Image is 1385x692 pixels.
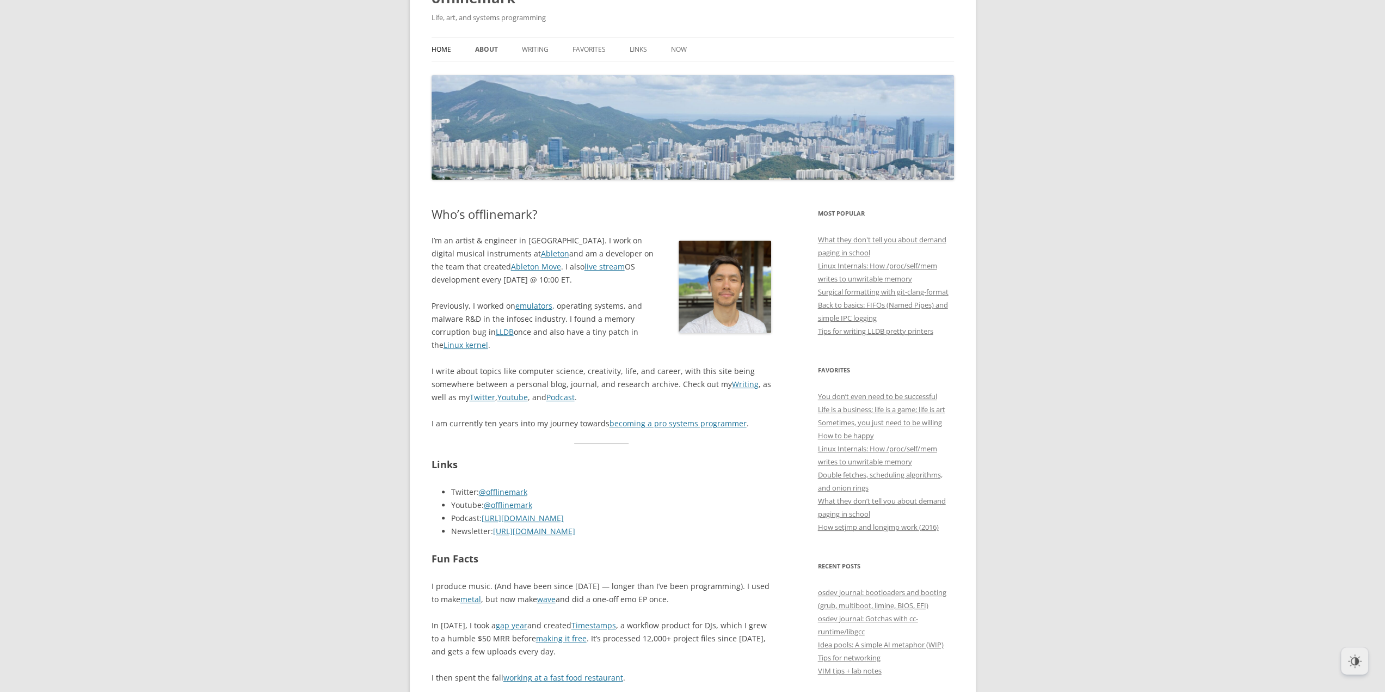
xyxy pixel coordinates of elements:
[522,38,549,62] a: Writing
[432,457,772,473] h2: Links
[818,431,874,440] a: How to be happy
[818,300,948,323] a: Back to basics: FIFOs (Named Pipes) and simple IPC logging
[432,619,772,658] p: In [DATE], I took a and created , a workflow product for DJs, which I grew to a humble $50 MRR be...
[432,580,772,606] p: I produce music. (And have been since [DATE] — longer than I’ve been programming). I used to make...
[432,299,772,352] p: Previously, I worked on , operating systems, and malware R&D in the infosec industry. I found a m...
[496,620,527,630] a: gap year
[432,551,772,567] h2: Fun Facts
[444,340,488,350] a: Linux kernel
[671,38,687,62] a: Now
[496,327,514,337] a: LLDB
[584,261,625,272] a: live stream
[818,522,939,532] a: How setjmp and longjmp work (2016)
[479,487,527,497] a: @offlinemark
[503,672,623,683] a: working at a fast food restaurant
[537,594,556,604] a: wave
[541,248,569,259] a: Ableton
[818,470,943,493] a: Double fetches, scheduling algorithms, and onion rings
[432,671,772,684] p: I then spent the fall .
[451,486,772,499] li: Twitter:
[432,234,772,286] p: I’m an artist & engineer in [GEOGRAPHIC_DATA]. I work on digital musical instruments at and am a ...
[818,496,946,519] a: What they don’t tell you about demand paging in school
[546,392,575,402] a: Podcast
[610,418,747,428] a: becoming a pro systems programmer
[460,594,481,604] a: metal
[432,365,772,404] p: I write about topics like computer science, creativity, life, and career, with this site being so...
[818,364,954,377] h3: Favorites
[818,326,933,336] a: Tips for writing LLDB pretty printers
[536,633,587,644] a: making it free
[482,513,564,523] a: [URL][DOMAIN_NAME]
[818,235,946,258] a: What they don't tell you about demand paging in school
[432,38,451,62] a: Home
[573,38,606,62] a: Favorites
[818,560,954,573] h3: Recent Posts
[630,38,647,62] a: Links
[451,512,772,525] li: Podcast:
[818,287,949,297] a: Surgical formatting with git-clang-format
[818,418,942,427] a: Sometimes, you just need to be willing
[515,301,552,311] a: emulators
[475,38,498,62] a: About
[497,392,528,402] a: Youtube
[818,653,881,663] a: Tips for networking
[818,405,945,414] a: Life is a business; life is a game; life is art
[818,666,882,676] a: VIM tips + lab notes
[432,207,772,221] h1: Who’s offlinemark?
[732,379,759,389] a: Writing
[818,587,946,610] a: osdev journal: bootloaders and booting (grub, multiboot, limine, BIOS, EFI)
[818,261,937,284] a: Linux Internals: How /proc/self/mem writes to unwritable memory
[451,525,772,538] li: Newsletter:
[493,526,575,536] a: [URL][DOMAIN_NAME]
[511,261,561,272] a: Ableton Move
[818,640,944,650] a: Idea pools: A simple AI metaphor (WIP)
[432,75,954,180] img: offlinemark
[571,620,616,630] a: Timestamps
[470,392,495,402] a: Twitter
[818,207,954,220] h3: Most Popular
[818,391,937,401] a: You don’t even need to be successful
[484,500,532,510] a: @offlinemark
[432,417,772,430] p: I am currently ten years into my journey towards .
[818,444,937,467] a: Linux Internals: How /proc/self/mem writes to unwritable memory
[818,614,918,636] a: osdev journal: Gotchas with cc-runtime/libgcc
[432,11,954,24] h2: Life, art, and systems programming
[451,499,772,512] li: Youtube:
